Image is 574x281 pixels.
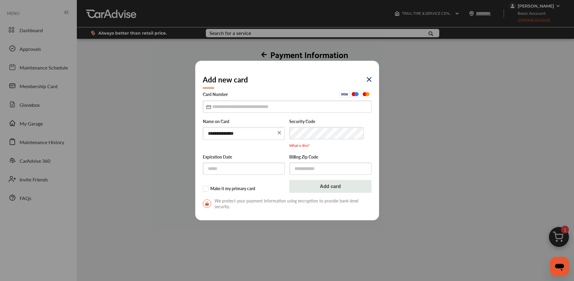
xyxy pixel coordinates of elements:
[289,119,372,125] label: Security Code
[361,91,372,98] img: Mastercard.eb291d48.svg
[203,186,285,192] label: Make it my primary card
[367,77,372,82] img: eYXu4VuQffQpPoAAAAASUVORK5CYII=
[289,143,372,148] p: What is this?
[350,91,361,98] img: Maestro.aa0500b2.svg
[203,198,372,209] span: We protect your payment information using encryption to provide bank-level security.
[203,154,285,160] label: Expiration Date
[289,180,372,193] button: Add card
[203,199,211,208] img: secure-lock
[203,119,285,125] label: Name on Card
[289,154,372,160] label: Billing Zip Code
[203,74,248,85] h2: Add new card
[203,91,372,100] label: Card Number
[339,91,350,98] img: Visa.45ceafba.svg
[550,257,569,276] iframe: Button to launch messaging window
